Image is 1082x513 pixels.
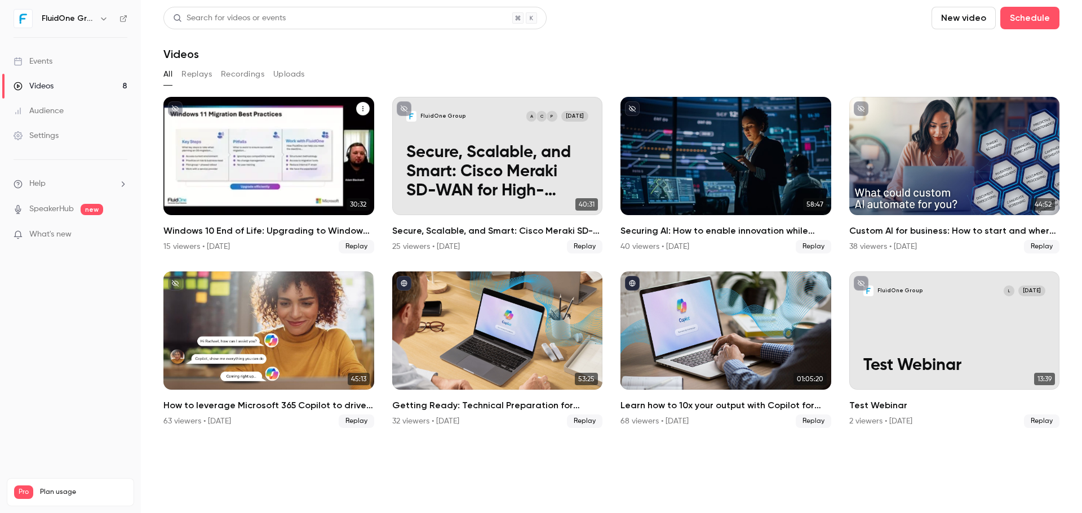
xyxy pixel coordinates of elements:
h6: FluidOne Group [42,13,95,24]
span: [DATE] [1018,286,1045,296]
div: 63 viewers • [DATE] [163,416,231,427]
span: Replay [339,414,374,428]
button: Schedule [1000,7,1059,29]
li: Securing AI: How to enable innovation while mitigating risks [620,97,831,253]
section: Videos [163,7,1059,506]
a: Secure, Scalable, and Smart: Cisco Meraki SD-WAN for High-Performance EnterprisesFluidOne GroupPC... [392,97,603,253]
span: Replay [339,240,374,253]
h2: Learn how to 10x your output with Copilot for Microsoft 365 [620,399,831,412]
a: Test WebinarFluidOne GroupL[DATE]Test Webinar13:39Test Webinar2 viewers • [DATE]Replay [849,271,1060,428]
span: new [81,204,103,215]
li: help-dropdown-opener [14,178,127,190]
span: Replay [1024,240,1059,253]
p: FluidOne Group [877,287,923,295]
button: published [397,276,411,291]
span: Replay [567,414,602,428]
a: 53:25Getting Ready: Technical Preparation for Copilot Implementation32 viewers • [DATE]Replay [392,271,603,428]
a: 30:32Windows 10 End of Life: Upgrading to Windows 11 & the Added Value of Business Premium15 view... [163,97,374,253]
img: Secure, Scalable, and Smart: Cisco Meraki SD-WAN for High-Performance Enterprises [406,111,417,122]
ul: Videos [163,97,1059,428]
span: Plan usage [40,488,127,497]
div: Settings [14,130,59,141]
li: How to leverage Microsoft 365 Copilot to drive value in an admin-heavy world [163,271,374,428]
div: Events [14,56,52,67]
span: [DATE] [561,111,588,122]
button: New video [932,7,996,29]
span: What's new [29,229,72,240]
li: Learn how to 10x your output with Copilot for Microsoft 365 [620,271,831,428]
span: Replay [796,414,831,428]
h2: How to leverage Microsoft 365 Copilot to drive value in an admin-heavy world [163,399,374,412]
span: Replay [796,240,831,253]
button: Recordings [221,65,264,83]
span: 58:47 [803,198,827,211]
span: Replay [567,240,602,253]
iframe: Noticeable Trigger [114,230,127,240]
button: unpublished [625,101,640,116]
h2: Windows 10 End of Life: Upgrading to Windows 11 & the Added Value of Business Premium [163,224,374,238]
button: Replays [181,65,212,83]
li: Custom AI for business: How to start and where to invest [849,97,1060,253]
li: Secure, Scalable, and Smart: Cisco Meraki SD-WAN for High-Performance Enterprises [392,97,603,253]
a: 45:13How to leverage Microsoft 365 Copilot to drive value in an admin-heavy world63 viewers • [DA... [163,271,374,428]
button: unpublished [397,101,411,116]
h2: Custom AI for business: How to start and where to invest [849,224,1060,238]
div: 38 viewers • [DATE] [849,241,917,252]
span: 30:32 [347,198,370,211]
span: 44:52 [1031,198,1055,211]
button: Uploads [273,65,305,83]
h2: Securing AI: How to enable innovation while mitigating risks [620,224,831,238]
h2: Test Webinar [849,399,1060,412]
div: Search for videos or events [173,12,286,24]
p: Test Webinar [863,356,1045,376]
button: All [163,65,172,83]
li: Windows 10 End of Life: Upgrading to Windows 11 & the Added Value of Business Premium [163,97,374,253]
div: Audience [14,105,64,117]
a: 44:52Custom AI for business: How to start and where to invest38 viewers • [DATE]Replay [849,97,1060,253]
img: FluidOne Group [14,10,32,28]
a: 58:47Securing AI: How to enable innovation while mitigating risks40 viewers • [DATE]Replay [620,97,831,253]
button: unpublished [168,276,183,291]
span: Replay [1024,414,1059,428]
a: 01:05:20Learn how to 10x your output with Copilot for Microsoft 36568 viewers • [DATE]Replay [620,271,831,428]
a: SpeakerHub [29,203,74,215]
span: 01:05:20 [793,373,827,385]
p: FluidOne Group [420,113,466,120]
div: A [526,110,538,122]
span: 45:13 [348,373,370,385]
div: Videos [14,81,54,92]
div: 32 viewers • [DATE] [392,416,459,427]
button: unpublished [854,276,868,291]
p: Secure, Scalable, and Smart: Cisco Meraki SD-WAN for High-Performance Enterprises [406,144,588,201]
div: 25 viewers • [DATE] [392,241,460,252]
img: Test Webinar [863,286,874,296]
div: 15 viewers • [DATE] [163,241,230,252]
button: published [625,276,640,291]
button: unpublished [854,101,868,116]
div: 68 viewers • [DATE] [620,416,689,427]
span: 40:31 [575,198,598,211]
span: 13:39 [1034,373,1055,385]
div: L [1003,285,1015,297]
span: Help [29,178,46,190]
span: 53:25 [575,373,598,385]
li: Test Webinar [849,271,1060,428]
button: unpublished [168,101,183,116]
h1: Videos [163,47,199,61]
span: Pro [14,485,33,499]
div: P [546,110,558,122]
div: 2 viewers • [DATE] [849,416,912,427]
h2: Getting Ready: Technical Preparation for Copilot Implementation [392,399,603,412]
div: C [536,110,548,122]
div: 40 viewers • [DATE] [620,241,689,252]
li: Getting Ready: Technical Preparation for Copilot Implementation [392,271,603,428]
h2: Secure, Scalable, and Smart: Cisco Meraki SD-WAN for High-Performance Enterprises [392,224,603,238]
